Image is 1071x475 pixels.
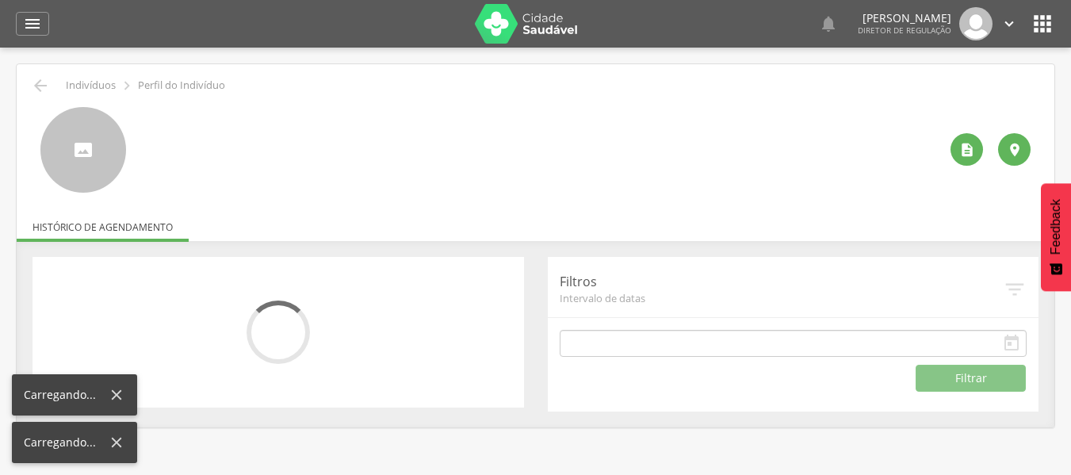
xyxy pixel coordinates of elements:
a:  [16,12,49,36]
p: [PERSON_NAME] [858,13,951,24]
p: Indivíduos [66,79,116,92]
i:  [23,14,42,33]
i:  [1000,15,1018,33]
i:  [1007,142,1023,158]
div: Carregando... [24,387,108,403]
a:  [819,7,838,40]
i:  [118,77,136,94]
i:  [1030,11,1055,36]
span: Intervalo de datas [560,291,1004,305]
button: Feedback - Mostrar pesquisa [1041,183,1071,291]
i:  [959,142,975,158]
span: Feedback [1049,199,1063,255]
span: Diretor de regulação [858,25,951,36]
i:  [1003,278,1027,301]
i:  [819,14,838,33]
i:  [1002,334,1021,353]
p: Filtros [560,273,1004,291]
p: Perfil do Indivíduo [138,79,225,92]
a:  [1000,7,1018,40]
button: Filtrar [916,365,1027,392]
i:  [31,76,50,95]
